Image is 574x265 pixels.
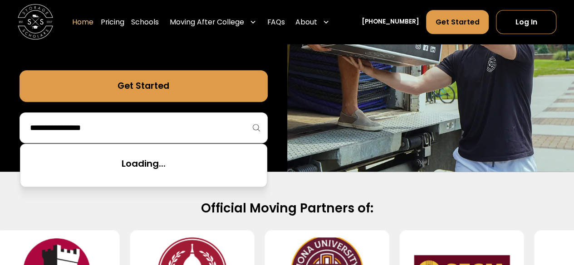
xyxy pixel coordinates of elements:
[362,18,419,27] a: [PHONE_NUMBER]
[72,10,93,35] a: Home
[496,10,556,34] a: Log In
[426,10,489,34] a: Get Started
[18,5,53,40] img: Storage Scholars main logo
[295,17,317,27] div: About
[29,200,545,217] h2: Official Moving Partners of:
[292,10,333,35] div: About
[20,70,268,102] a: Get Started
[101,10,124,35] a: Pricing
[131,10,159,35] a: Schools
[170,17,244,27] div: Moving After College
[166,10,260,35] div: Moving After College
[267,10,285,35] a: FAQs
